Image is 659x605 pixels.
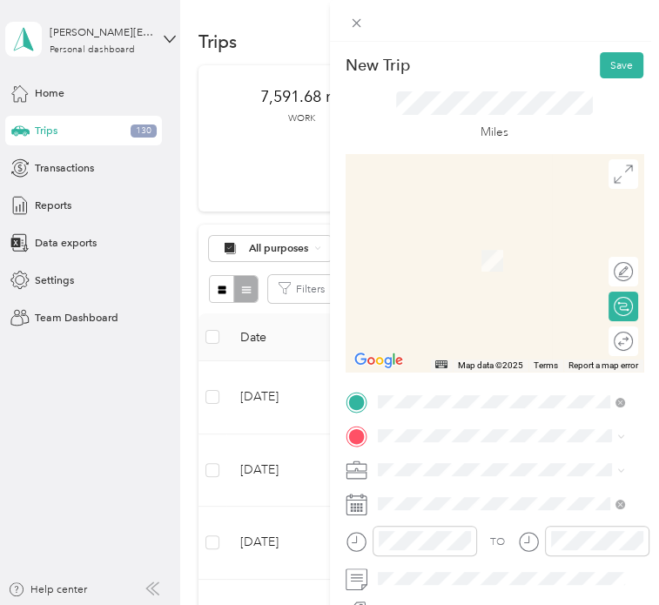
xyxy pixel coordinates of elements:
[490,534,505,550] div: TO
[534,360,558,370] a: Terms (opens in new tab)
[350,349,407,372] a: Open this area in Google Maps (opens a new window)
[435,360,447,368] button: Keyboard shortcuts
[568,360,638,370] a: Report a map error
[600,52,643,78] button: Save
[458,360,523,370] span: Map data ©2025
[481,123,508,141] p: Miles
[561,508,659,605] iframe: Everlance-gr Chat Button Frame
[350,349,407,372] img: Google
[346,55,410,76] p: New Trip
